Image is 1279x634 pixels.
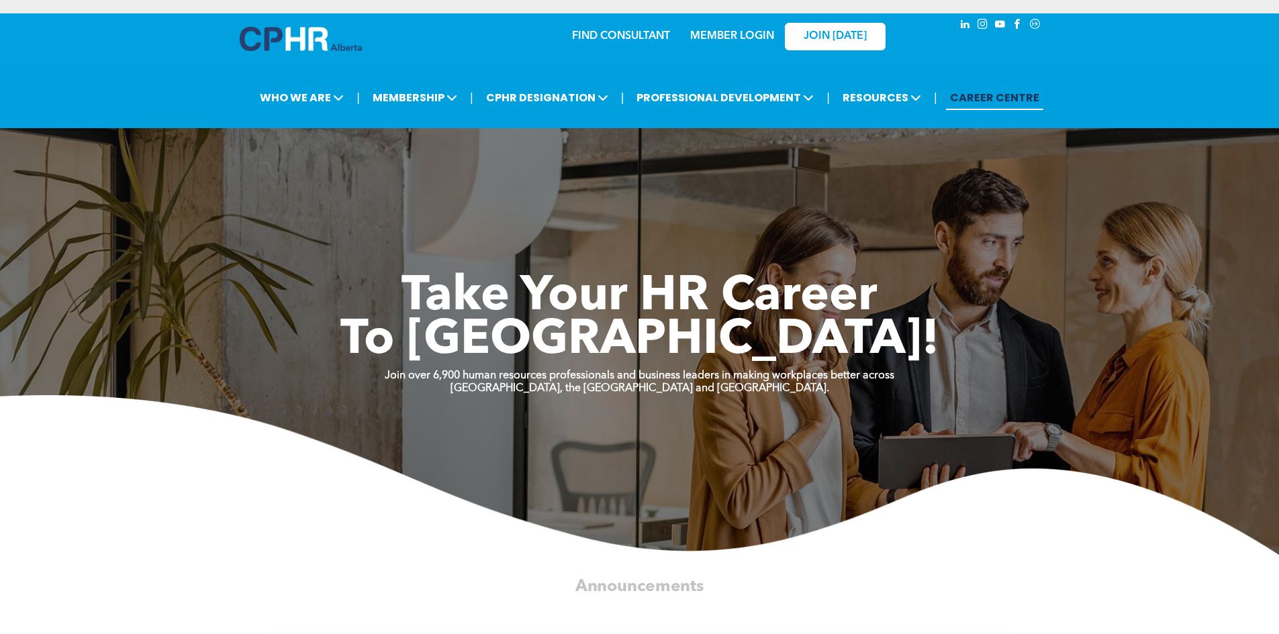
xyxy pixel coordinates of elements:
strong: Join over 6,900 human resources professionals and business leaders in making workplaces better ac... [385,370,894,381]
span: PROFESSIONAL DEVELOPMENT [632,85,818,110]
a: instagram [976,17,990,35]
span: CPHR DESIGNATION [482,85,612,110]
li: | [826,84,830,111]
span: Take Your HR Career [401,273,878,321]
a: youtube [993,17,1008,35]
li: | [621,84,624,111]
a: MEMBER LOGIN [690,31,774,42]
a: FIND CONSULTANT [572,31,670,42]
img: A blue and white logo for cp alberta [240,27,362,51]
span: RESOURCES [839,85,925,110]
li: | [470,84,473,111]
span: To [GEOGRAPHIC_DATA]! [340,317,939,365]
span: Announcements [575,578,704,594]
span: WHO WE ARE [256,85,348,110]
a: CAREER CENTRE [946,85,1043,110]
strong: [GEOGRAPHIC_DATA], the [GEOGRAPHIC_DATA] and [GEOGRAPHIC_DATA]. [451,383,829,394]
a: Social network [1028,17,1043,35]
li: | [934,84,937,111]
li: | [357,84,360,111]
a: JOIN [DATE] [785,23,886,50]
a: facebook [1010,17,1025,35]
span: MEMBERSHIP [369,85,461,110]
span: JOIN [DATE] [804,30,867,43]
a: linkedin [958,17,973,35]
